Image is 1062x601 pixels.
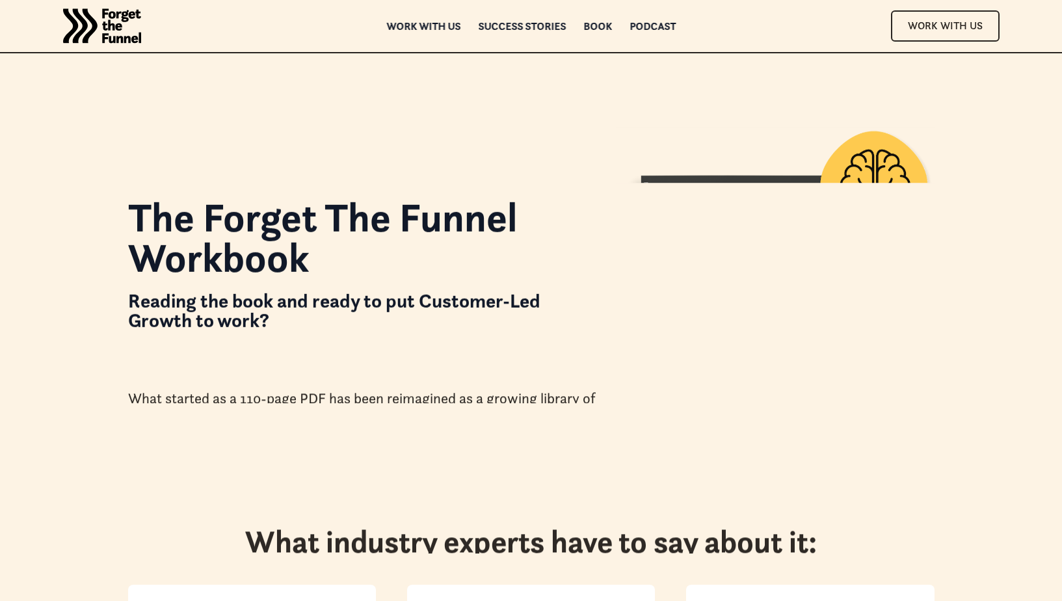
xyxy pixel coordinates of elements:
a: Work with us [386,21,460,31]
a: Work With Us [891,10,1000,41]
h1: The Forget The Funnel Workbook [128,197,596,278]
div: What started as a 110-page PDF has been reimagined as a growing library of practical resources. I... [128,389,596,465]
strong: Reading the book and ready to put Customer-Led Growth to work? [128,289,540,332]
a: Book [583,21,612,31]
a: Podcast [630,21,676,31]
a: Success Stories [478,21,566,31]
h2: What industry experts have to say about it: [245,523,817,561]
